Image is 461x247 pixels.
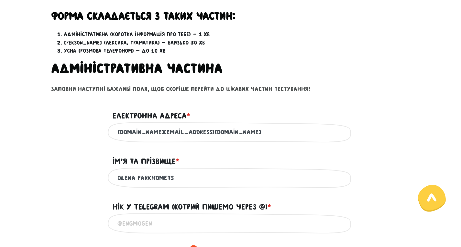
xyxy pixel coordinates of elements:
[117,125,344,139] input: englishmonsters@gmail.com
[113,110,190,122] label: Електронна адреса
[51,10,410,23] h3: Форма складається з таких частин:
[64,47,410,55] li: Усна (розмова телефоном) — до 10 хв
[51,84,410,94] p: Заповни наступні важливі поля, щоб скоріше перейти до цікавих частин тестування!
[113,201,271,213] label: Нік у Telegram (котрий пишемо через @)
[117,216,344,231] input: @engmogen
[117,170,344,185] input: Василь Герундієв
[51,60,410,77] h2: Адміністративна частина
[64,30,410,39] li: Адміністративна (коротка інформація про тебе) — 1 хв
[113,155,179,168] label: Iм'я та прізвище
[64,39,410,47] li: [PERSON_NAME] (лексика, граматика) — близько 30 хв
